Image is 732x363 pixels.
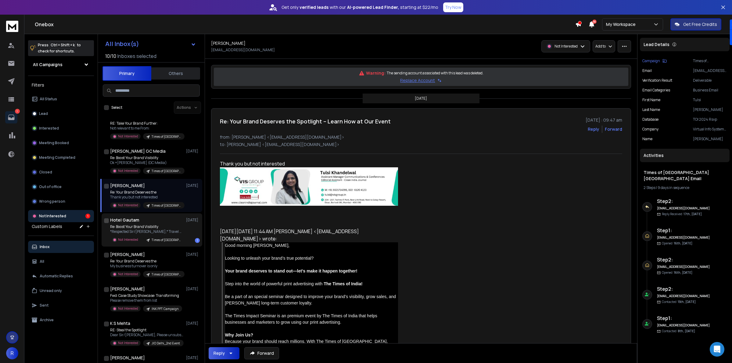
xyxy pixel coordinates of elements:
p: Ok +[PERSON_NAME] (GC Media) [110,160,183,165]
p: [PERSON_NAME] [693,107,727,112]
strong: AI-powered Lead Finder, [347,4,399,10]
div: | [644,185,726,190]
span: Ctrl + Shift + k [50,41,76,48]
p: Lead [39,111,48,116]
h1: [PERSON_NAME] [110,183,145,189]
p: Database [642,117,658,122]
p: All Status [40,97,57,101]
p: Times of [GEOGRAPHIC_DATA] [GEOGRAPHIC_DATA] Email [152,203,181,208]
p: [DATE] [415,96,427,101]
p: Contacted [662,329,695,333]
p: First Name [642,98,660,102]
h6: Step 2 : [657,256,710,263]
h1: Hotel Gautam [110,217,139,223]
p: [DATE] [186,321,200,326]
button: Unread only [28,285,94,297]
h1: Times of [GEOGRAPHIC_DATA] [GEOGRAPHIC_DATA] Email [644,169,726,182]
button: Primary [102,66,151,81]
h1: [PERSON_NAME] [110,251,145,258]
h1: [PERSON_NAME] [110,286,145,292]
button: Try Now [443,2,463,12]
h6: [EMAIL_ADDRESS][DOMAIN_NAME] [657,235,710,240]
p: Not Interested [554,44,578,49]
strong: verified leads [300,4,328,10]
h1: [PERSON_NAME] GC Media [110,148,166,154]
h6: [EMAIL_ADDRESS][DOMAIN_NAME] [657,294,710,298]
span: 16th, [DATE] [674,270,692,275]
h6: [EMAIL_ADDRESS][DOMAIN_NAME] [657,206,710,211]
p: [DATE] [186,183,200,188]
button: Sent [28,299,94,311]
p: Interested [39,126,59,131]
p: Closed [39,170,52,175]
h6: [EMAIL_ADDRESS][DOMAIN_NAME] [657,323,710,328]
span: 17th, [DATE] [684,212,702,216]
p: Out of office [39,184,62,189]
p: Contacted [662,300,696,304]
h1: All Campaigns [33,62,63,68]
p: My Workspace [606,21,638,27]
button: Reply [588,126,599,132]
p: Campaign [642,59,660,63]
p: Last Name [642,107,660,112]
p: Not Interested [118,203,138,208]
p: Meeting Completed [39,155,75,160]
p: Not Interested [39,214,66,219]
p: Meeting Booked [39,141,69,145]
p: Unread only [40,288,62,293]
p: [DATE] [186,355,200,360]
div: Be a part of an special seminar designed to improve your brand’s visibility, grow sales, and [PER... [225,294,398,306]
p: Email Categories [642,88,670,93]
button: All Status [28,93,94,105]
h6: Step 1 : [657,315,710,322]
p: Email [642,68,652,73]
div: Step into the world of powerful print advertising with [225,281,398,287]
div: Reply [213,350,225,356]
button: Archive [28,314,94,326]
button: R [6,347,18,359]
div: Thank you but not interested [220,160,398,167]
p: Dear Sir/[PERSON_NAME], Please unsubscribe me [110,333,183,337]
button: Meeting Completed [28,151,94,164]
h1: K S Mehta [110,320,130,326]
p: Sent [40,303,48,308]
p: The sending account associated with this lead was deleted. [387,71,483,76]
p: Re: Boost Your Brand Visibility [110,155,183,160]
p: Get only with our starting at $22/mo [282,4,438,10]
p: Add to [595,44,606,49]
span: 10 / 10 [105,52,116,60]
p: [DATE] [186,149,200,154]
p: from: [PERSON_NAME] <[EMAIL_ADDRESS][DOMAIN_NAME]> [220,134,622,140]
p: Re: Your Brand Deserves the [110,259,183,264]
p: Times of [GEOGRAPHIC_DATA] [GEOGRAPHIC_DATA] [152,272,181,277]
p: Get Free Credits [683,21,717,27]
a: 1 [5,111,17,123]
p: Verification Result [642,78,672,83]
p: Times of [GEOGRAPHIC_DATA] [GEOGRAPHIC_DATA] Email [152,134,181,139]
p: Opened [662,241,692,246]
p: Thank you but not interested [110,195,183,200]
p: My business turnover is only [110,264,183,269]
label: Select [111,105,122,110]
p: Re: Your Brand Deserves the [110,190,183,195]
p: Not Interested [118,169,138,173]
h6: Step 1 : [657,227,710,234]
button: Campaign [642,59,667,63]
span: 50 [592,20,597,24]
button: Closed [28,166,94,178]
div: Good morning [PERSON_NAME], [225,242,398,249]
button: Wrong person [28,195,94,208]
p: Fwd: Case Study Showcase: Transforming [110,293,182,298]
span: 15th, [DATE] [678,300,696,304]
button: Inbox [28,241,94,253]
p: Automatic Replies [40,274,73,279]
p: JIO Delhi_2nd Event [152,341,180,346]
h3: Filters [28,81,94,89]
p: Inbox [40,244,50,249]
p: Not Interested [118,134,138,139]
p: Company [642,127,658,132]
h1: All Inbox(s) [105,41,139,47]
button: Lead [28,108,94,120]
p: [DATE] : 09:47 am [586,117,622,123]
